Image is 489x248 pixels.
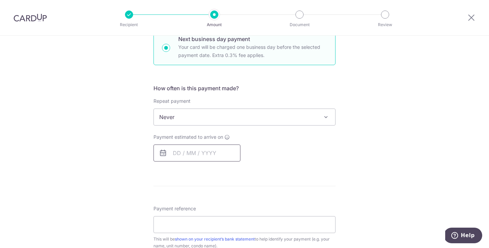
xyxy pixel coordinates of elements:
p: Recipient [104,21,154,28]
p: Amount [189,21,239,28]
input: DD / MM / YYYY [153,145,240,161]
span: Never [154,109,335,125]
iframe: Opens a widget where you can find more information [445,228,482,245]
p: Next business day payment [178,35,327,43]
span: Payment estimated to arrive on [153,134,223,140]
label: Repeat payment [153,98,191,104]
p: Review [360,21,410,28]
span: Payment reference [153,205,196,212]
img: CardUp [14,14,47,22]
span: Never [153,109,336,126]
p: Document [274,21,325,28]
h5: How often is this payment made? [153,84,336,92]
a: shown on your recipient’s bank statement [175,236,255,242]
p: Your card will be charged one business day before the selected payment date. Extra 0.3% fee applies. [178,43,327,59]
